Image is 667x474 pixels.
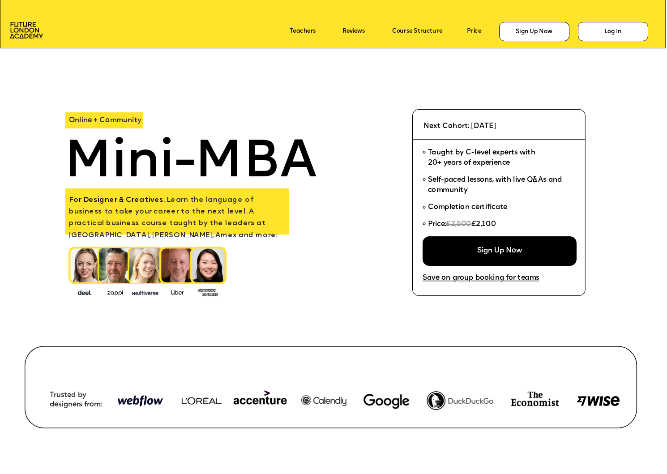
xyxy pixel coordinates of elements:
[64,137,317,189] span: Mini-MBA
[50,391,102,408] span: Trusted by designers from:
[428,149,535,167] span: Taught by C-level experts with 20+ years of experience
[446,221,472,228] span: £2,500
[69,117,141,124] span: Online + Community
[423,123,496,130] span: Next Cohort: [DATE]
[10,22,43,39] img: image-aac980e9-41de-4c2d-a048-f29dd30a0068.png
[69,197,277,239] span: earn the language of business to take your career to the next level. A practical business course ...
[69,197,171,204] span: For Designer & Creatives. L
[428,177,564,194] span: Self-paced lessons, with live Q&As and community
[428,204,508,211] span: Completion certificate
[392,28,442,35] a: Course Structure
[428,221,446,228] span: Price:
[290,28,316,35] a: Teachers
[342,28,364,35] a: Reviews
[423,275,539,282] a: Save on group booking for teams
[467,28,481,35] a: Price
[471,221,496,228] span: £2,100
